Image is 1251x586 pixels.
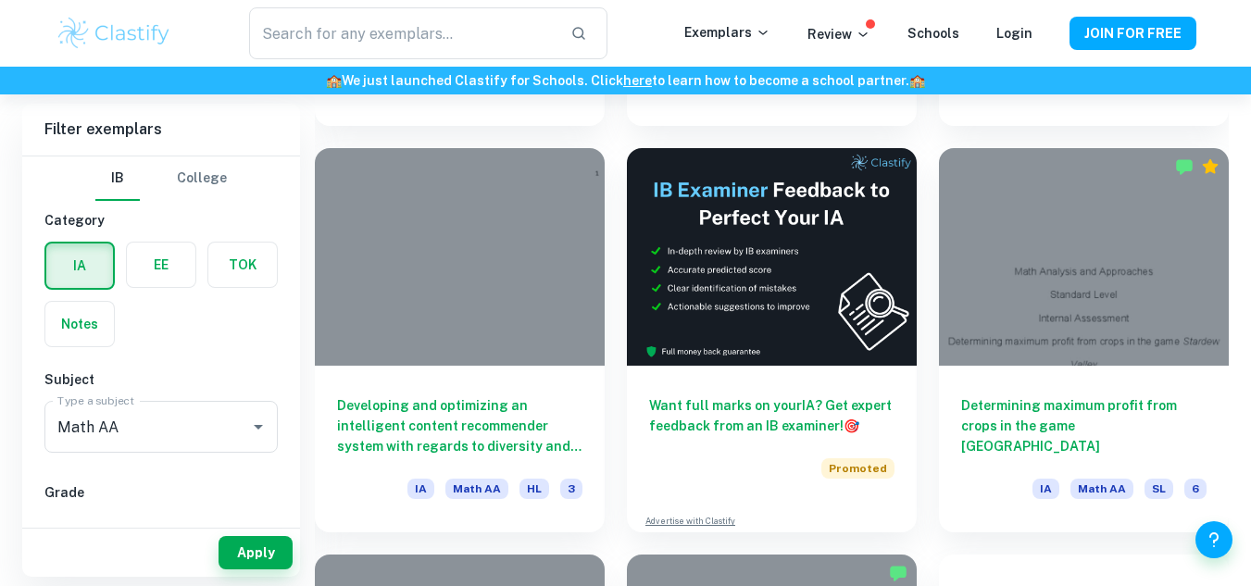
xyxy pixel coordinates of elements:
h6: Determining maximum profit from crops in the game [GEOGRAPHIC_DATA] [961,395,1207,456]
a: Login [996,26,1032,41]
span: 6 [1184,479,1207,499]
span: 🎯 [844,418,859,433]
span: Math AA [445,479,508,499]
span: 🏫 [909,73,925,88]
img: Clastify logo [56,15,173,52]
h6: Category [44,210,278,231]
h6: Grade [44,482,278,503]
button: TOK [208,243,277,287]
div: Filter type choice [95,156,227,201]
span: Promoted [821,458,894,479]
button: College [177,156,227,201]
a: Developing and optimizing an intelligent content recommender system with regards to diversity and... [315,148,605,532]
a: Want full marks on yourIA? Get expert feedback from an IB examiner!PromotedAdvertise with Clastify [627,148,917,532]
h6: Subject [44,369,278,390]
h6: Want full marks on your IA ? Get expert feedback from an IB examiner! [649,395,894,436]
h6: Filter exemplars [22,104,300,156]
span: HL [519,479,549,499]
label: Type a subject [57,393,134,408]
input: Search for any exemplars... [249,7,555,59]
span: 🏫 [326,73,342,88]
span: IA [1032,479,1059,499]
img: Marked [1175,157,1194,176]
span: IA [407,479,434,499]
button: Open [245,414,271,440]
button: Help and Feedback [1195,521,1232,558]
div: Premium [1201,157,1220,176]
a: Determining maximum profit from crops in the game [GEOGRAPHIC_DATA]IAMath AASL6 [939,148,1229,532]
button: Notes [45,302,114,346]
p: Exemplars [684,22,770,43]
p: Review [807,24,870,44]
button: JOIN FOR FREE [1070,17,1196,50]
a: Advertise with Clastify [645,515,735,528]
button: EE [127,243,195,287]
a: here [623,73,652,88]
button: IB [95,156,140,201]
img: Thumbnail [627,148,917,366]
button: Apply [219,536,293,569]
span: 3 [560,479,582,499]
button: IA [46,243,113,288]
h6: Developing and optimizing an intelligent content recommender system with regards to diversity and... [337,395,582,456]
h6: We just launched Clastify for Schools. Click to learn how to become a school partner. [4,70,1247,91]
a: Schools [907,26,959,41]
img: Marked [889,564,907,582]
span: Math AA [1070,479,1133,499]
span: SL [1145,479,1173,499]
